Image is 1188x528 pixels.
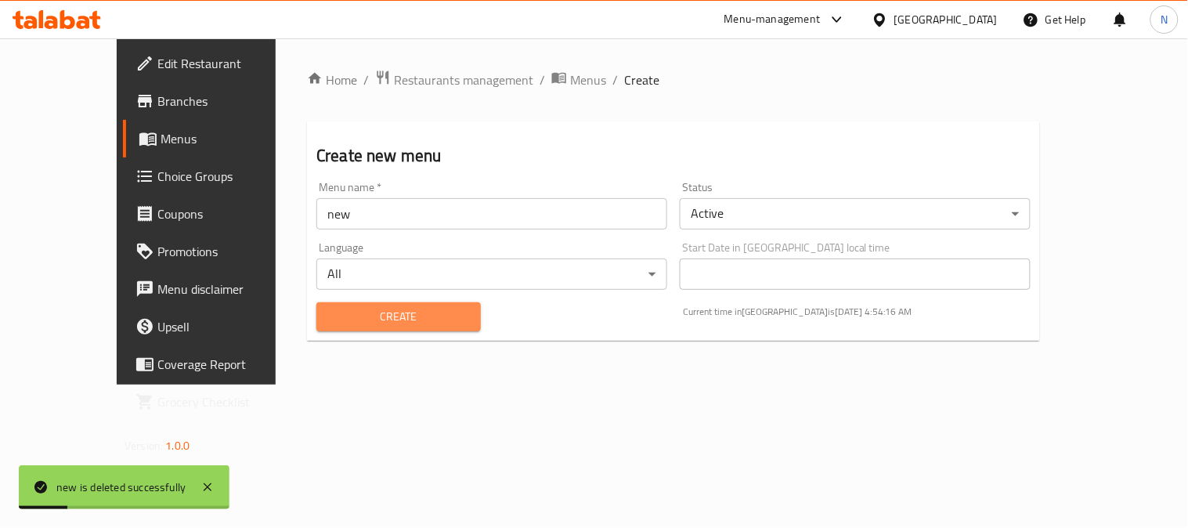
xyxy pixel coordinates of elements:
[157,355,302,374] span: Coverage Report
[157,392,302,411] span: Grocery Checklist
[683,305,1031,319] p: Current time in [GEOGRAPHIC_DATA] is [DATE] 4:54:16 AM
[394,71,533,89] span: Restaurants management
[329,307,468,327] span: Create
[123,308,315,345] a: Upsell
[161,129,302,148] span: Menus
[157,167,302,186] span: Choice Groups
[157,280,302,298] span: Menu disclaimer
[123,157,315,195] a: Choice Groups
[125,462,197,483] span: Get support on:
[624,71,659,89] span: Create
[56,479,186,496] div: new is deleted successfully
[680,198,1031,230] div: Active
[363,71,369,89] li: /
[724,10,821,29] div: Menu-management
[375,70,533,90] a: Restaurants management
[307,70,1040,90] nav: breadcrumb
[123,82,315,120] a: Branches
[123,233,315,270] a: Promotions
[123,383,315,421] a: Grocery Checklist
[1161,11,1168,28] span: N
[157,317,302,336] span: Upsell
[123,270,315,308] a: Menu disclaimer
[157,54,302,73] span: Edit Restaurant
[123,120,315,157] a: Menus
[316,198,667,230] input: Please enter Menu name
[123,345,315,383] a: Coverage Report
[551,70,606,90] a: Menus
[316,259,667,290] div: All
[157,242,302,261] span: Promotions
[307,71,357,89] a: Home
[316,302,481,331] button: Create
[157,92,302,110] span: Branches
[157,204,302,223] span: Coupons
[123,45,315,82] a: Edit Restaurant
[316,144,1031,168] h2: Create new menu
[165,436,190,456] span: 1.0.0
[612,71,618,89] li: /
[125,436,163,456] span: Version:
[540,71,545,89] li: /
[894,11,998,28] div: [GEOGRAPHIC_DATA]
[570,71,606,89] span: Menus
[123,195,315,233] a: Coupons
